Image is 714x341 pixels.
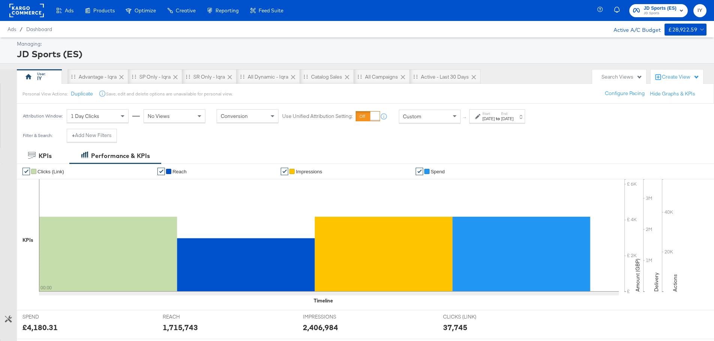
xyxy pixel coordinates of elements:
[304,74,308,79] div: Drag to reorder tab
[163,313,219,320] span: REACH
[443,313,499,320] span: CLICKS (LINK)
[644,4,677,12] span: JD Sports (ES)
[22,237,33,244] div: KPIs
[311,73,342,80] div: Catalog Sales
[22,91,68,97] div: Personal View Actions:
[16,26,26,32] span: /
[39,152,52,160] div: KPIs
[461,116,469,119] span: ↑
[600,87,650,100] button: Configure Pacing
[17,48,705,60] div: JD Sports (ES)
[139,73,171,80] div: SP only - Iqra
[296,169,322,174] span: Impressions
[72,132,75,139] strong: +
[602,73,642,80] div: Search Views
[91,152,150,160] div: Performance & KPIs
[17,40,705,48] div: Managing:
[106,91,232,97] div: Save, edit and delete options are unavailable for personal view.
[650,90,695,97] button: Hide Graphs & KPIs
[7,26,16,32] span: Ads
[501,111,513,116] label: End:
[216,7,239,13] span: Reporting
[259,7,283,13] span: Feed Suite
[22,114,63,119] div: Attribution Window:
[482,111,495,116] label: Start:
[71,74,75,79] div: Drag to reorder tab
[482,116,495,122] div: [DATE]
[495,116,501,122] strong: to
[22,168,30,175] a: ✔
[71,113,99,120] span: 1 Day Clicks
[157,168,165,175] a: ✔
[668,25,697,34] div: £28,922.59
[172,169,187,174] span: Reach
[22,313,79,320] span: SPEND
[67,129,117,142] button: +Add New Filters
[22,322,58,333] div: £4,180.31
[303,313,359,320] span: IMPRESSIONS
[240,74,244,79] div: Drag to reorder tab
[93,7,115,13] span: Products
[193,73,225,80] div: SR only - Iqra
[303,322,338,333] div: 2,406,984
[358,74,362,79] div: Drag to reorder tab
[696,6,704,15] span: IY
[79,73,117,80] div: Advantage - Iqra
[22,133,53,138] div: Filter & Search:
[186,74,190,79] div: Drag to reorder tab
[26,26,52,32] a: Dashboard
[132,74,136,79] div: Drag to reorder tab
[416,168,423,175] a: ✔
[65,7,73,13] span: Ads
[665,24,707,36] button: £28,922.59
[71,90,93,97] button: Duplicate
[163,322,198,333] div: 1,715,743
[672,274,678,292] text: Actions
[281,168,288,175] a: ✔
[443,322,467,333] div: 37,745
[221,113,248,120] span: Conversion
[606,24,661,35] div: Active A/C Budget
[634,259,641,292] text: Amount (GBP)
[37,75,42,82] div: IY
[662,73,699,81] div: Create View
[629,4,688,17] button: JD Sports (ES)JD Sports
[403,113,421,120] span: Custom
[501,116,513,122] div: [DATE]
[176,7,196,13] span: Creative
[421,73,469,80] div: Active - Last 30 Days
[248,73,288,80] div: All Dynamic - Iqra
[653,273,660,292] text: Delivery
[314,297,333,304] div: Timeline
[431,169,445,174] span: Spend
[365,73,398,80] div: All Campaigns
[693,4,707,17] button: IY
[135,7,156,13] span: Optimize
[37,169,64,174] span: Clicks (Link)
[644,10,677,16] span: JD Sports
[282,113,353,120] label: Use Unified Attribution Setting:
[413,74,418,79] div: Drag to reorder tab
[148,113,170,120] span: No Views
